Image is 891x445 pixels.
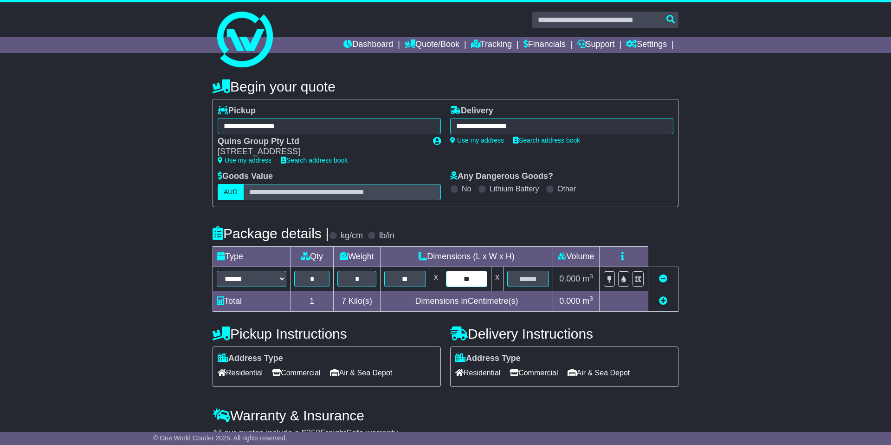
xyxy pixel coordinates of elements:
[559,274,580,283] span: 0.000
[568,366,630,380] span: Air & Sea Depot
[405,37,459,53] a: Quote/Book
[218,366,263,380] span: Residential
[291,291,334,311] td: 1
[218,184,244,200] label: AUD
[513,137,580,144] a: Search address book
[455,366,500,380] span: Residential
[341,231,363,241] label: kg/cm
[582,274,593,283] span: m
[342,296,346,306] span: 7
[218,147,424,157] div: [STREET_ADDRESS]
[153,434,287,442] span: © One World Courier 2025. All rights reserved.
[471,37,512,53] a: Tracking
[343,37,393,53] a: Dashboard
[334,246,381,267] td: Weight
[272,366,320,380] span: Commercial
[430,267,442,291] td: x
[450,137,504,144] a: Use my address
[589,273,593,280] sup: 3
[589,295,593,302] sup: 3
[490,184,539,193] label: Lithium Battery
[626,37,667,53] a: Settings
[659,274,667,283] a: Remove this item
[582,296,593,306] span: m
[213,79,678,94] h4: Begin your quote
[659,296,667,306] a: Add new item
[455,353,521,364] label: Address Type
[218,106,256,116] label: Pickup
[450,326,678,341] h4: Delivery Instructions
[306,428,320,438] span: 250
[218,157,271,164] a: Use my address
[218,137,424,147] div: Quins Group Pty Ltd
[330,366,393,380] span: Air & Sea Depot
[553,246,599,267] td: Volume
[380,246,553,267] td: Dimensions (L x W x H)
[213,428,678,438] div: All our quotes include a $ FreightSafe warranty.
[334,291,381,311] td: Kilo(s)
[523,37,566,53] a: Financials
[213,226,329,241] h4: Package details |
[213,291,291,311] td: Total
[450,106,493,116] label: Delivery
[379,231,394,241] label: lb/in
[218,171,273,182] label: Goods Value
[218,353,283,364] label: Address Type
[577,37,615,53] a: Support
[559,296,580,306] span: 0.000
[510,366,558,380] span: Commercial
[450,171,553,182] label: Any Dangerous Goods?
[281,157,348,164] a: Search address book
[380,291,553,311] td: Dimensions in Centimetre(s)
[462,184,471,193] label: No
[291,246,334,267] td: Qty
[557,184,576,193] label: Other
[213,408,678,423] h4: Warranty & Insurance
[213,326,441,341] h4: Pickup Instructions
[213,246,291,267] td: Type
[491,267,504,291] td: x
